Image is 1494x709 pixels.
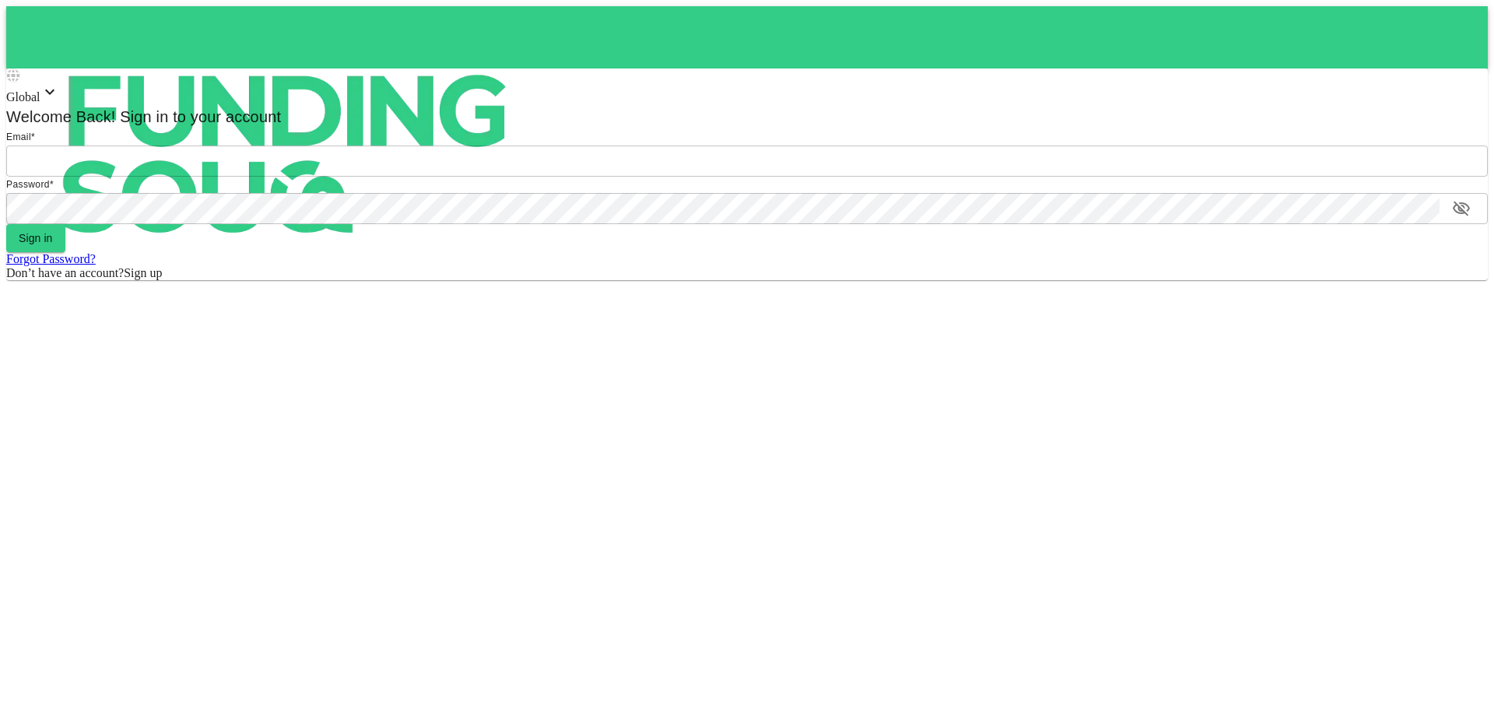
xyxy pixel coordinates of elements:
[116,108,282,125] span: Sign in to your account
[6,132,31,142] span: Email
[6,82,1488,104] div: Global
[6,108,116,125] span: Welcome Back!
[124,266,162,279] span: Sign up
[6,224,65,252] button: Sign in
[6,266,124,279] span: Don’t have an account?
[6,6,566,302] img: logo
[6,179,50,190] span: Password
[6,193,1440,224] input: password
[6,146,1488,177] input: email
[6,6,1488,68] a: logo
[6,252,96,265] a: Forgot Password?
